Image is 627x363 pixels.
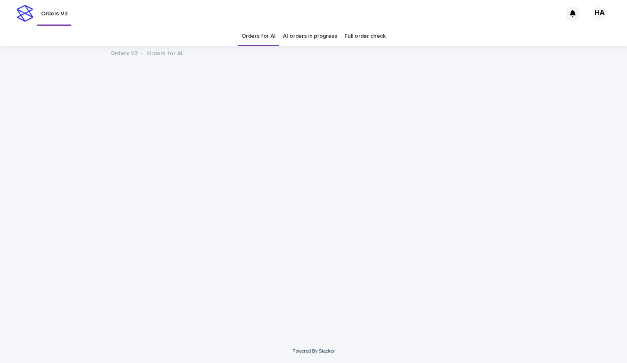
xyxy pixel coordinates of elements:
[17,5,33,22] img: stacker-logo-s-only.png
[345,27,386,46] a: Full order check
[593,7,606,20] div: HA
[110,48,138,57] a: Orders V3
[241,27,275,46] a: Orders for AI
[292,348,334,353] a: Powered By Stacker
[147,48,182,57] p: Orders for AI
[283,27,337,46] a: AI orders in progress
